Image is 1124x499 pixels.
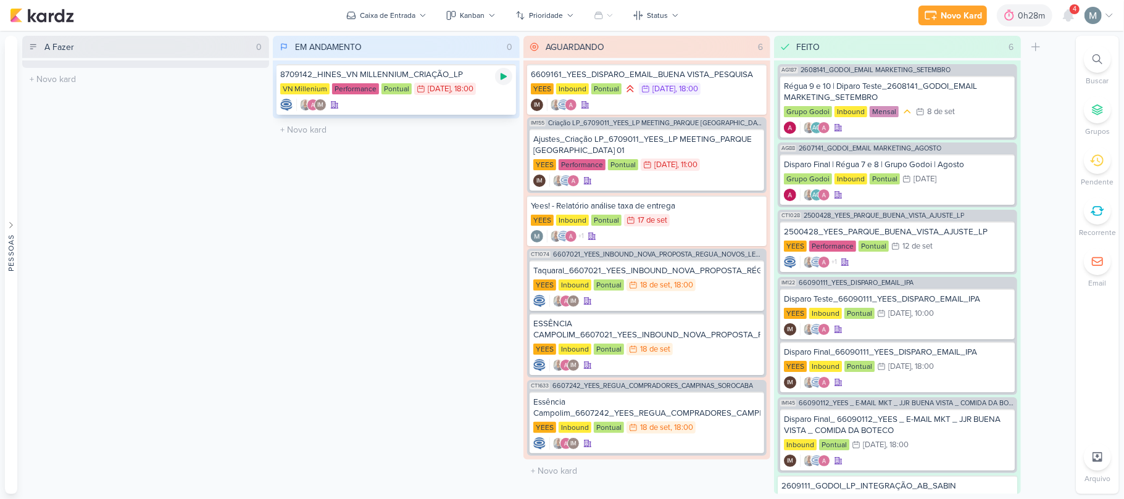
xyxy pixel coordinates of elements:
div: Inbound [556,83,589,94]
p: IM [570,441,577,447]
div: Pessoas [6,234,17,271]
div: YEES [784,308,807,319]
p: Arquivo [1084,473,1110,484]
img: Alessandra Gomes [560,359,572,371]
img: kardz.app [10,8,74,23]
div: Colaboradores: Iara Santos, Alessandra Gomes, Isabella Machado Guimarães [296,99,327,111]
span: 2608141_GODOI_EMAIL MARKETING_SETEMBRO [801,67,951,73]
div: , 18:00 [886,441,909,449]
div: Colaboradores: Iara Santos, Alessandra Gomes, Isabella Machado Guimarães [549,359,580,371]
div: Pontual [594,344,624,355]
div: Criador(a): Caroline Traven De Andrade [533,437,546,450]
div: Colaboradores: Iara Santos, Caroline Traven De Andrade, Alessandra Gomes [800,323,830,336]
div: [DATE] [888,363,911,371]
img: Mariana Amorim [1084,7,1102,24]
img: Iara Santos [803,189,815,201]
img: Iara Santos [803,323,815,336]
div: Ligar relógio [495,68,512,85]
div: Disparo Final_ 66090112_YEES _ E-MAIL MKT _ JJR BUENA VISTA _ COMIDA DA BOTECO [784,414,1011,436]
div: Performance [809,241,856,252]
img: Alessandra Gomes [784,122,796,134]
div: Inbound [556,215,589,226]
div: Criador(a): Caroline Traven De Andrade [533,359,546,371]
img: Alessandra Gomes [818,323,830,336]
img: Alessandra Gomes [565,230,577,242]
div: YEES [533,344,556,355]
div: Performance [332,83,379,94]
div: Grupo Godoi [784,106,832,117]
input: + Novo kard [25,70,267,88]
img: Caroline Traven De Andrade [810,376,823,389]
span: AG88 [780,145,796,152]
div: Inbound [784,439,817,450]
div: Colaboradores: Iara Santos, Alessandra Gomes, Isabella Machado Guimarães [549,295,580,307]
img: Iara Santos [550,99,562,111]
div: Inbound [835,106,867,117]
p: AG [813,192,821,199]
span: AG187 [780,67,798,73]
div: Inbound [559,279,591,291]
img: Alessandra Gomes [818,256,830,268]
div: Isabella Machado Guimarães [531,99,543,111]
span: IM145 [780,400,796,406]
p: Pendente [1081,176,1114,188]
img: Alessandra Gomes [818,376,830,389]
div: Disparo Final | Régua 7 e 8 | Grupo Godoi | Agosto [784,159,1011,170]
div: 2609111_GODOI_LP_INTEGRAÇÃO_AB_SABIN [781,480,1014,492]
img: Alessandra Gomes [565,99,577,111]
img: Alessandra Gomes [784,189,796,201]
div: ESSÊNCIA CAMPOLIM_6607021_YEES_INBOUND_NOVA_PROPOSTA_RÉGUA_NOVOS_LEADS [533,318,760,340]
p: IM [570,299,577,305]
span: IM155 [530,120,546,126]
div: Colaboradores: Iara Santos, Caroline Traven De Andrade, Alessandra Gomes, Isabella Machado Guimarães [547,230,584,242]
img: Caroline Traven De Andrade [533,359,546,371]
img: Alessandra Gomes [560,437,572,450]
div: Criador(a): Alessandra Gomes [784,122,796,134]
div: 17 de set [638,217,667,225]
button: Pessoas [5,36,17,494]
div: , 18:00 [451,85,473,93]
div: Pontual [591,83,622,94]
img: Iara Santos [299,99,312,111]
div: Aline Gimenez Graciano [810,189,823,201]
div: 6 [753,41,768,54]
div: Pontual [819,439,849,450]
div: 12 de set [902,242,933,250]
img: Alessandra Gomes [818,122,830,134]
div: Colaboradores: Iara Santos, Alessandra Gomes, Isabella Machado Guimarães [549,437,580,450]
img: Alessandra Gomes [307,99,319,111]
div: Pontual [859,241,889,252]
div: Pontual [844,361,875,372]
img: Iara Santos [803,376,815,389]
div: Criador(a): Isabella Machado Guimarães [531,99,543,111]
div: Colaboradores: Iara Santos, Caroline Traven De Andrade, Alessandra Gomes [549,175,580,187]
div: Isabella Machado Guimarães [567,359,580,371]
img: Mariana Amorim [531,230,543,242]
div: Isabella Machado Guimarães [784,323,796,336]
div: Novo Kard [941,9,982,22]
div: YEES [533,279,556,291]
img: Iara Santos [803,455,815,467]
img: Caroline Traven De Andrade [557,230,570,242]
img: Iara Santos [552,295,565,307]
div: Aline Gimenez Graciano [810,122,823,134]
span: CT1633 [530,382,550,389]
div: Isabella Machado Guimarães [784,455,796,467]
div: Criador(a): Caroline Traven De Andrade [533,295,546,307]
div: 6609161_YEES_DISPARO_EMAIL_BUENA VISTA_PESQUISA [531,69,763,80]
div: 8709142_HINES_VN MILLENNIUM_CRIAÇÃO_LP [280,69,512,80]
span: 2607141_GODOI_EMAIL MARKETING_AGOSTO [799,145,941,152]
div: Inbound [809,361,842,372]
div: Criador(a): Isabella Machado Guimarães [784,323,796,336]
div: 18 de set [640,424,670,432]
div: Criador(a): Isabella Machado Guimarães [533,175,546,187]
div: Colaboradores: Iara Santos, Caroline Traven De Andrade, Alessandra Gomes [800,376,830,389]
img: Caroline Traven De Andrade [784,256,796,268]
div: 0h28m [1018,9,1049,22]
div: Pontual [608,159,638,170]
img: Caroline Traven De Andrade [280,99,293,111]
img: Caroline Traven De Andrade [560,175,572,187]
div: YEES [531,83,554,94]
div: , 11:00 [677,161,697,169]
div: YEES [784,241,807,252]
